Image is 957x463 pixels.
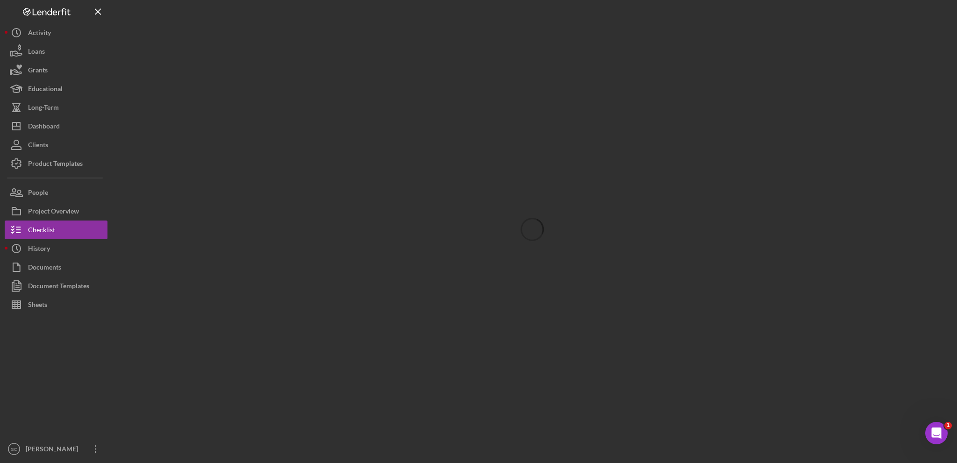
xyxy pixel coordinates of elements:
[5,79,107,98] button: Educational
[5,183,107,202] button: People
[5,98,107,117] button: Long-Term
[23,440,84,461] div: [PERSON_NAME]
[28,135,48,157] div: Clients
[5,202,107,221] button: Project Overview
[5,277,107,295] button: Document Templates
[5,154,107,173] button: Product Templates
[5,135,107,154] button: Clients
[28,79,63,100] div: Educational
[5,61,107,79] button: Grants
[28,221,55,242] div: Checklist
[28,117,60,138] div: Dashboard
[5,221,107,239] button: Checklist
[5,440,107,458] button: SC[PERSON_NAME]
[28,154,83,175] div: Product Templates
[5,295,107,314] button: Sheets
[5,239,107,258] button: History
[11,447,17,452] text: SC
[28,23,51,44] div: Activity
[28,258,61,279] div: Documents
[28,183,48,204] div: People
[944,422,952,429] span: 1
[28,239,50,260] div: History
[925,422,948,444] iframe: Intercom live chat
[5,258,107,277] button: Documents
[28,42,45,63] div: Loans
[5,23,107,42] button: Activity
[5,117,107,135] button: Dashboard
[28,98,59,119] div: Long-Term
[28,202,79,223] div: Project Overview
[28,295,47,316] div: Sheets
[28,277,89,298] div: Document Templates
[28,61,48,82] div: Grants
[5,42,107,61] button: Loans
